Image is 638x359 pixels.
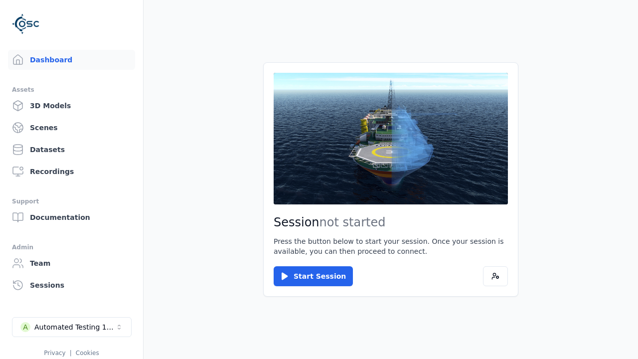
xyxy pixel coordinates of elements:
button: Select a workspace [12,317,132,337]
a: Datasets [8,140,135,160]
img: Logo [12,10,40,38]
div: Support [12,195,131,207]
h2: Session [274,214,508,230]
div: A [20,322,30,332]
div: Admin [12,241,131,253]
a: Recordings [8,162,135,181]
a: 3D Models [8,96,135,116]
span: not started [319,215,386,229]
span: | [70,350,72,357]
a: Scenes [8,118,135,138]
button: Start Session [274,266,353,286]
a: Documentation [8,207,135,227]
a: Privacy [44,350,65,357]
a: Dashboard [8,50,135,70]
div: Assets [12,84,131,96]
a: Team [8,253,135,273]
div: Automated Testing 1 - Playwright [34,322,115,332]
a: Cookies [76,350,99,357]
a: Sessions [8,275,135,295]
p: Press the button below to start your session. Once your session is available, you can then procee... [274,236,508,256]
